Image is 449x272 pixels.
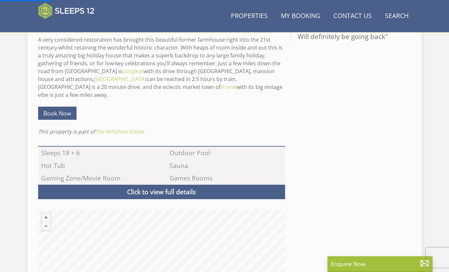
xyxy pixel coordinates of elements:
[167,147,285,159] li: Outdoor Pool
[167,172,285,184] li: Games Rooms
[42,213,50,222] button: Zoom in
[382,9,411,24] a: Search
[38,107,77,119] a: Book Now
[331,9,374,24] a: Contact Us
[38,185,285,199] a: Click to view full details
[38,159,157,172] li: Hot Tub
[278,9,323,24] a: My Booking
[38,147,157,159] li: Sleeps 18 + 6
[42,222,50,230] button: Zoom out
[220,83,236,91] a: Frome
[38,172,157,184] li: Gaming Zone/Movie Room
[95,128,144,135] a: The Wiltshire Estate
[331,260,429,268] p: Enquire Now
[228,9,270,24] a: Properties
[38,3,95,19] img: Sleeps 12
[122,68,144,75] a: Longleat
[35,23,104,29] iframe: Customer reviews powered by Trustpilot
[167,159,285,172] li: Sauna
[94,75,146,83] a: [GEOGRAPHIC_DATA]
[38,128,144,135] em: This property is part of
